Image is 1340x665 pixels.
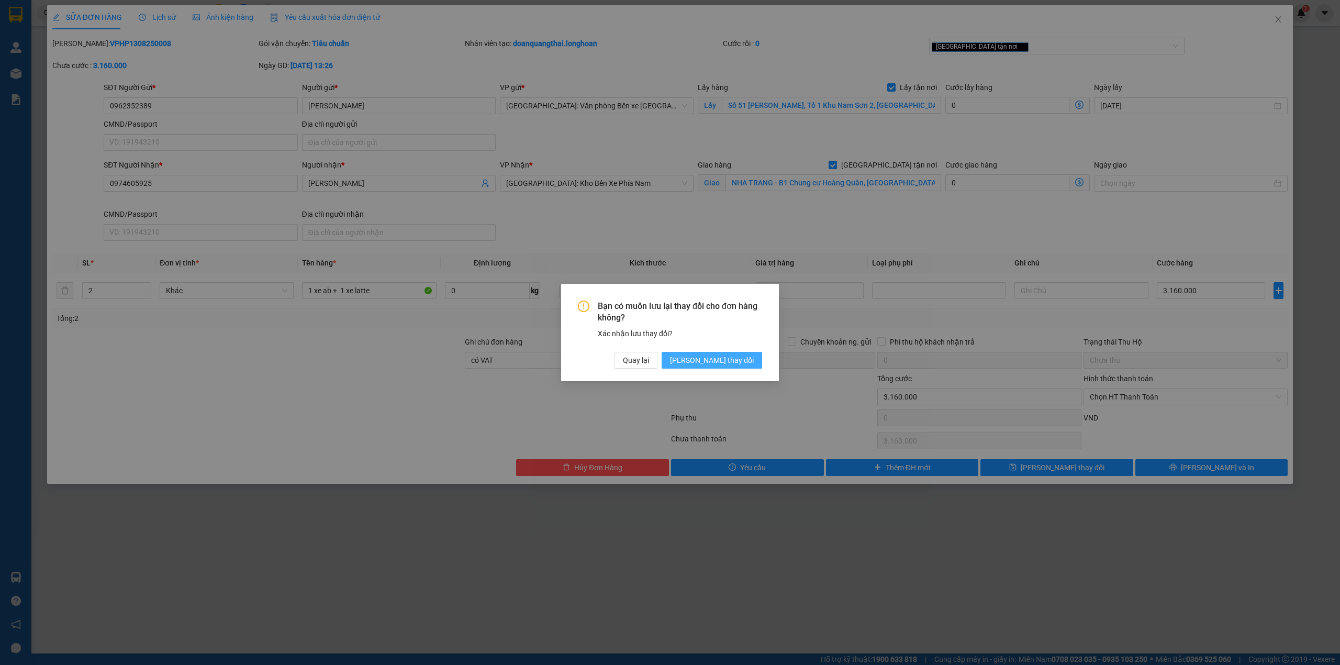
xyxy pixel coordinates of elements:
[598,301,762,324] span: Bạn có muốn lưu lại thay đổi cho đơn hàng không?
[598,328,762,339] div: Xác nhận lưu thay đổi?
[615,352,657,369] button: Quay lại
[623,354,649,366] span: Quay lại
[662,352,762,369] button: [PERSON_NAME] thay đổi
[670,354,754,366] span: [PERSON_NAME] thay đổi
[578,301,589,312] span: exclamation-circle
